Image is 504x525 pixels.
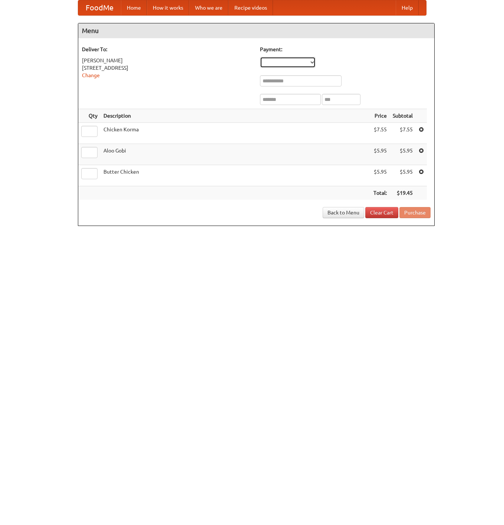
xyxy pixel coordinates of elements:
th: Total: [370,186,390,200]
div: [STREET_ADDRESS] [82,64,253,72]
td: $5.95 [390,144,416,165]
th: Subtotal [390,109,416,123]
td: $7.55 [390,123,416,144]
h5: Deliver To: [82,46,253,53]
a: Home [121,0,147,15]
td: $5.95 [370,144,390,165]
th: Qty [78,109,101,123]
td: $5.95 [390,165,416,186]
th: $19.45 [390,186,416,200]
a: Help [396,0,419,15]
a: Change [82,72,100,78]
button: Purchase [399,207,431,218]
td: Chicken Korma [101,123,370,144]
td: $5.95 [370,165,390,186]
a: How it works [147,0,189,15]
a: FoodMe [78,0,121,15]
a: Back to Menu [323,207,364,218]
a: Who we are [189,0,228,15]
td: $7.55 [370,123,390,144]
th: Price [370,109,390,123]
a: Clear Cart [365,207,398,218]
td: Aloo Gobi [101,144,370,165]
a: Recipe videos [228,0,273,15]
h5: Payment: [260,46,431,53]
th: Description [101,109,370,123]
h4: Menu [78,23,434,38]
div: [PERSON_NAME] [82,57,253,64]
td: Butter Chicken [101,165,370,186]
